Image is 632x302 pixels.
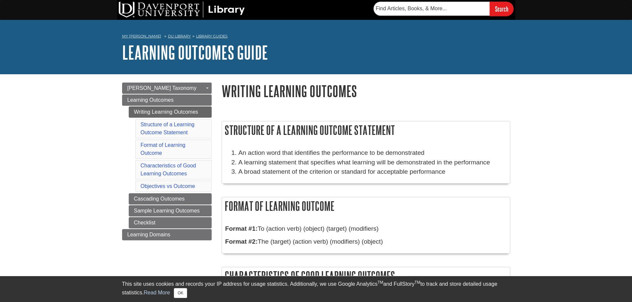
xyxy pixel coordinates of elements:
button: Close [174,288,187,298]
a: Cascading Outcomes [129,193,212,205]
p: The (target) (action verb) (modifiers) (object) [225,237,507,247]
a: Sample Learning Outcomes [129,205,212,216]
h2: Format of Learning Outcome [222,197,510,215]
a: Learning Outcomes Guide [122,42,268,63]
a: DU Library [168,34,191,38]
nav: breadcrumb [122,32,510,42]
div: Guide Page Menu [122,83,212,240]
li: An action word that identifies the performance to be demonstrated [239,148,507,158]
sup: TM [378,280,383,285]
li: A broad statement of the criterion or standard for acceptable performance [239,167,507,177]
form: Searches DU Library's articles, books, and more [374,2,514,16]
a: Characteristics of Good Learning Outcomes [141,163,196,176]
div: This site uses cookies and records your IP address for usage statistics. Additionally, we use Goo... [122,280,510,298]
a: Learning Outcomes [122,94,212,106]
p: To (action verb) (object) (target) (modifiers) [225,224,507,234]
a: Read More [144,290,170,295]
h2: Structure of a Learning Outcome Statement [222,121,510,139]
a: Format of Learning Outcome [141,142,185,156]
strong: Format #1: [225,225,258,232]
img: DU Library [119,2,245,18]
span: Learning Domains [127,232,171,237]
h2: Characteristics of Good Learning Outcomes [222,267,510,285]
input: Find Articles, Books, & More... [374,2,490,16]
a: My [PERSON_NAME] [122,33,161,39]
input: Search [490,2,514,16]
a: [PERSON_NAME] Taxonomy [122,83,212,94]
span: Learning Outcomes [127,97,174,103]
strong: Format #2: [225,238,258,245]
a: Library Guides [196,34,228,38]
a: Structure of a Learning Outcome Statement [141,122,195,135]
sup: TM [415,280,420,285]
h1: Writing Learning Outcomes [222,83,510,99]
a: Learning Domains [122,229,212,240]
a: Checklist [129,217,212,228]
span: [PERSON_NAME] Taxonomy [127,85,197,91]
a: Objectives vs Outcome [141,183,195,189]
li: A learning statement that specifies what learning will be demonstrated in the performance [239,158,507,167]
a: Writing Learning Outcomes [129,106,212,118]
